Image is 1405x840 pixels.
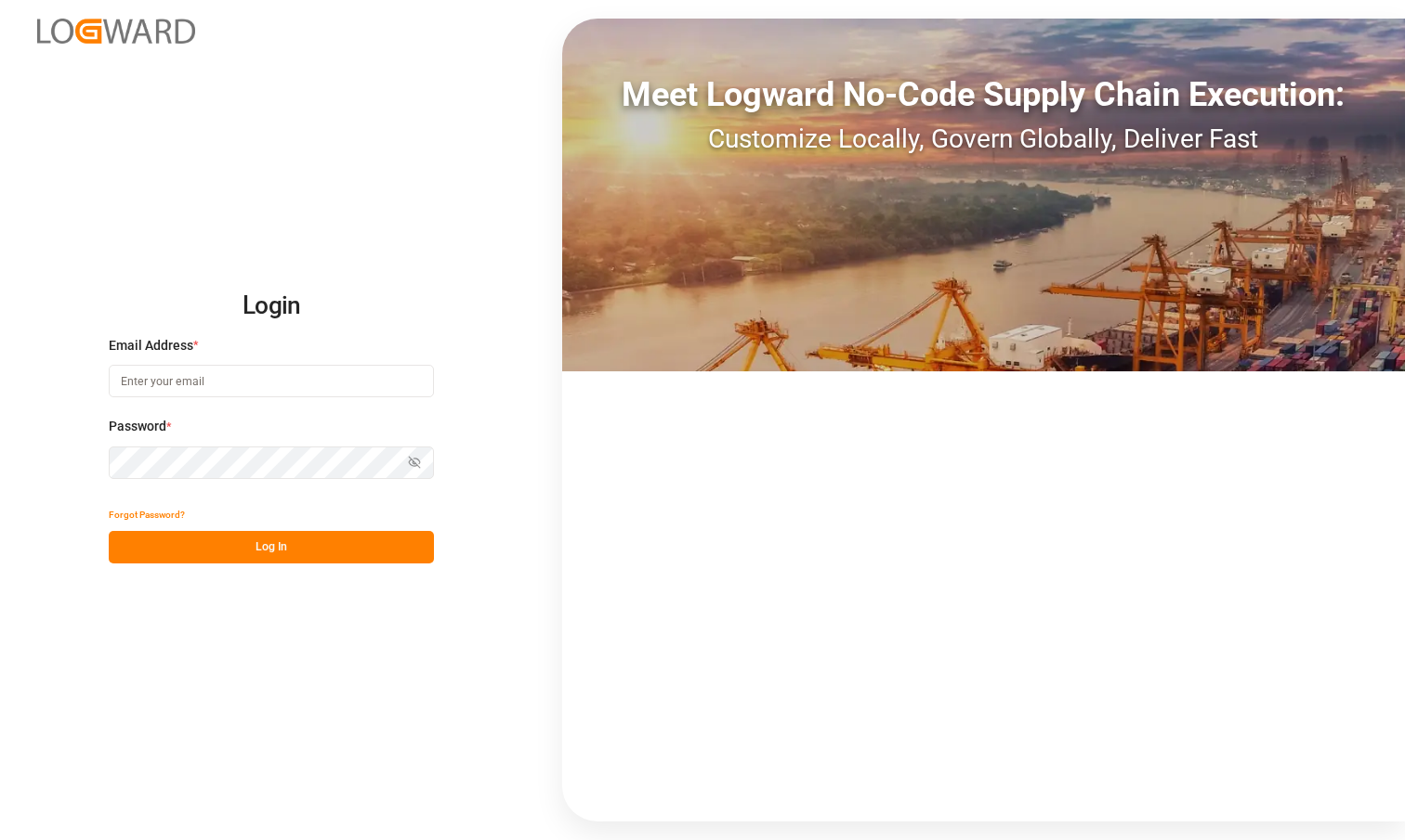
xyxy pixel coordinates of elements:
button: Log In [109,531,434,563]
input: Enter your email [109,365,434,397]
img: Logward_new_orange.png [37,19,195,44]
button: Forgot Password? [109,498,185,531]
h2: Login [109,277,434,336]
div: Customize Locally, Govern Globally, Deliver Fast [562,120,1405,159]
span: Password [109,417,166,436]
div: Meet Logward No-Code Supply Chain Execution: [562,70,1405,120]
span: Email Address [109,336,193,355]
